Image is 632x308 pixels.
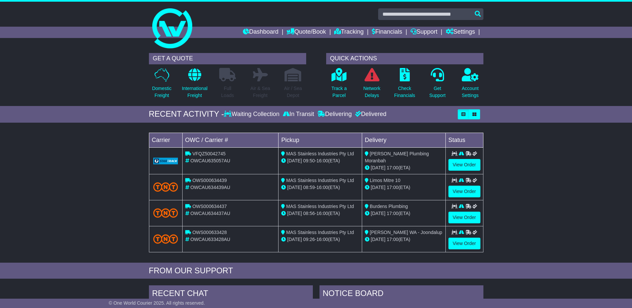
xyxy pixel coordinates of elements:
span: MAS Stainless Industries Pty Ltd [286,178,354,183]
a: Support [410,27,437,38]
span: OWS000634437 [192,204,227,209]
span: OWS000633428 [192,230,227,235]
span: MAS Stainless Industries Pty Ltd [286,151,354,156]
a: Settings [446,27,475,38]
a: Dashboard [243,27,279,38]
span: [PERSON_NAME] Plumbing Moranbah [365,151,429,163]
a: Tracking [334,27,363,38]
p: Full Loads [219,85,236,99]
span: [PERSON_NAME] WA - Joondalup [370,230,442,235]
div: NOTICE BOARD [319,285,483,303]
span: 16:00 [316,237,328,242]
span: [DATE] [371,237,385,242]
a: CheckFinancials [394,68,415,103]
p: Air & Sea Freight [251,85,270,99]
span: [DATE] [287,237,302,242]
a: View Order [448,212,480,223]
img: TNT_Domestic.png [153,182,178,191]
td: OWC / Carrier # [182,133,279,147]
p: Network Delays [363,85,380,99]
p: Air / Sea Depot [284,85,302,99]
a: NetworkDelays [363,68,380,103]
span: OWCAU634437AU [190,211,230,216]
div: - (ETA) [281,236,359,243]
a: AccountSettings [461,68,479,103]
span: 09:50 [303,158,315,163]
span: OWCAU633428AU [190,237,230,242]
p: Account Settings [462,85,479,99]
span: Limos Mitre 10 [370,178,400,183]
a: Track aParcel [331,68,347,103]
span: OWS000634439 [192,178,227,183]
td: Delivery [362,133,445,147]
span: 16:00 [316,185,328,190]
td: Pickup [279,133,362,147]
div: FROM OUR SUPPORT [149,266,483,276]
span: OWCAU634439AU [190,185,230,190]
div: (ETA) [365,236,443,243]
div: In Transit [281,111,316,118]
span: OWCAU635057AU [190,158,230,163]
span: 08:56 [303,211,315,216]
span: [DATE] [287,158,302,163]
p: Get Support [429,85,445,99]
span: MAS Stainless Industries Pty Ltd [286,230,354,235]
a: View Order [448,238,480,249]
div: Delivering [316,111,353,118]
img: TNT_Domestic.png [153,208,178,217]
div: GET A QUOTE [149,53,306,64]
div: (ETA) [365,164,443,171]
div: RECENT ACTIVITY - [149,109,224,119]
span: 09:26 [303,237,315,242]
span: MAS Stainless Industries Pty Ltd [286,204,354,209]
span: 16:00 [316,158,328,163]
div: - (ETA) [281,210,359,217]
div: RECENT CHAT [149,285,313,303]
p: Track a Parcel [331,85,347,99]
div: - (ETA) [281,157,359,164]
p: Domestic Freight [152,85,171,99]
span: 08:59 [303,185,315,190]
div: - (ETA) [281,184,359,191]
span: [DATE] [371,211,385,216]
a: Quote/Book [287,27,326,38]
a: View Order [448,186,480,197]
img: GetCarrierServiceLogo [153,158,178,164]
div: (ETA) [365,210,443,217]
span: [DATE] [371,165,385,170]
a: GetSupport [429,68,446,103]
span: Burdens Plumbing [370,204,408,209]
a: DomesticFreight [152,68,172,103]
img: TNT_Domestic.png [153,234,178,243]
span: 17:00 [387,185,398,190]
td: Carrier [149,133,182,147]
span: 17:00 [387,211,398,216]
p: Check Financials [394,85,415,99]
div: Waiting Collection [224,111,281,118]
span: VFQZ50042745 [192,151,226,156]
a: Financials [372,27,402,38]
span: 17:00 [387,165,398,170]
span: [DATE] [287,211,302,216]
span: 16:00 [316,211,328,216]
div: (ETA) [365,184,443,191]
td: Status [445,133,483,147]
span: [DATE] [287,185,302,190]
a: InternationalFreight [182,68,208,103]
a: View Order [448,159,480,171]
span: [DATE] [371,185,385,190]
div: Delivered [353,111,386,118]
div: QUICK ACTIONS [326,53,483,64]
p: International Freight [182,85,208,99]
span: © One World Courier 2025. All rights reserved. [109,300,205,306]
span: 17:00 [387,237,398,242]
